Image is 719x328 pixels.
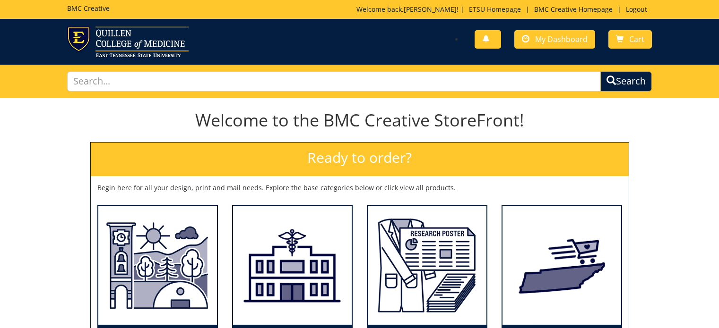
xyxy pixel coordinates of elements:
img: Students (undergraduate and graduate) [368,206,486,325]
a: ETSU Homepage [464,5,526,14]
button: Search [600,71,652,92]
p: Welcome back, ! | | | [356,5,652,14]
input: Search... [67,71,601,92]
img: ETSU Academic Departments (all colleges and departments) [98,206,217,325]
h5: BMC Creative [67,5,110,12]
img: ETSU logo [67,26,189,57]
img: ETSU Health (all clinics with ETSU Health branding) [233,206,352,325]
img: State/Federal (other than ETSU) [502,206,621,325]
a: Cart [608,30,652,49]
span: Cart [629,34,644,44]
a: My Dashboard [514,30,595,49]
span: My Dashboard [535,34,588,44]
a: [PERSON_NAME] [404,5,457,14]
a: BMC Creative Homepage [529,5,617,14]
h2: Ready to order? [91,143,629,176]
h1: Welcome to the BMC Creative StoreFront! [90,111,629,130]
a: Logout [621,5,652,14]
p: Begin here for all your design, print and mail needs. Explore the base categories below or click ... [97,183,622,193]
